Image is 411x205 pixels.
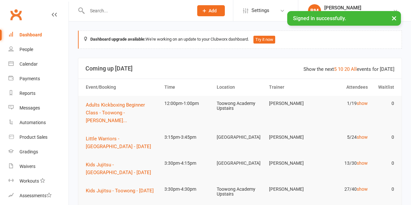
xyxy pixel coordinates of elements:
td: 1/19 [318,96,371,111]
td: Toowong Academy Upstairs [214,96,266,116]
span: Settings [251,3,269,18]
a: Dashboard [8,28,69,42]
td: Toowong Academy Upstairs [214,182,266,202]
a: Workouts [8,174,69,188]
td: 13/30 [318,156,371,171]
div: Messages [19,105,40,110]
td: [PERSON_NAME] [266,96,318,111]
td: [PERSON_NAME] [266,182,318,197]
a: Reports [8,86,69,101]
td: 12:00pm-1:00pm [161,96,214,111]
div: Waivers [19,164,35,169]
td: 3:15pm-3:45pm [161,130,214,145]
a: show [357,186,368,192]
button: Little Warriors - [GEOGRAPHIC_DATA] - [DATE] [86,135,159,150]
td: [GEOGRAPHIC_DATA] [214,156,266,171]
div: Assessments [19,193,52,198]
div: BM [308,4,321,17]
a: People [8,42,69,57]
a: Clubworx [8,6,24,23]
th: Location [214,79,266,96]
strong: Dashboard upgrade available: [90,37,146,42]
a: 10 [338,66,343,72]
a: Payments [8,71,69,86]
td: 3:30pm-4:30pm [161,182,214,197]
td: 0 [371,182,397,197]
span: Signed in successfully. [293,15,346,21]
th: Trainer [266,79,318,96]
td: [PERSON_NAME] [266,130,318,145]
td: 5/24 [318,130,371,145]
td: 0 [371,130,397,145]
a: Gradings [8,145,69,159]
button: Try it now [253,36,275,44]
a: show [357,101,368,106]
a: Assessments [8,188,69,203]
a: 20 [344,66,350,72]
div: Calendar [19,61,38,67]
span: Kids Jujitsu - Toowong - [DATE] [86,188,154,194]
div: Reports [19,91,35,96]
div: Automations [19,120,46,125]
div: [PERSON_NAME] [324,5,393,11]
span: Kids Jujitsu - [GEOGRAPHIC_DATA] - [DATE] [86,162,151,175]
div: People [19,47,33,52]
a: 5 [334,66,337,72]
div: Martial Arts [GEOGRAPHIC_DATA] [324,11,393,17]
td: 27/40 [318,182,371,197]
div: Gradings [19,149,38,154]
a: show [357,160,368,166]
span: Adults Kickboxing Beginner Class - Toowong - [PERSON_NAME]... [86,102,145,123]
td: 0 [371,96,397,111]
a: Product Sales [8,130,69,145]
span: Add [209,8,217,13]
a: Waivers [8,159,69,174]
button: × [388,11,400,25]
span: Little Warriors - [GEOGRAPHIC_DATA] - [DATE] [86,136,151,149]
button: Adults Kickboxing Beginner Class - Toowong - [PERSON_NAME]... [86,101,159,124]
div: Payments [19,76,40,81]
div: Workouts [19,178,39,184]
th: Time [161,79,214,96]
a: Messages [8,101,69,115]
button: Kids Jujitsu - Toowong - [DATE] [86,187,158,195]
input: Search... [85,6,189,15]
td: 3:30pm-4:15pm [161,156,214,171]
td: [PERSON_NAME] [266,156,318,171]
a: Calendar [8,57,69,71]
div: Show the next events for [DATE] [303,65,394,73]
th: Waitlist [371,79,397,96]
th: Event/Booking [83,79,161,96]
td: [GEOGRAPHIC_DATA] [214,130,266,145]
div: We're working on an update to your Clubworx dashboard. [78,31,402,49]
div: Dashboard [19,32,42,37]
button: Add [197,5,225,16]
h3: Coming up [DATE] [85,65,394,72]
a: All [351,66,357,72]
td: 0 [371,156,397,171]
a: Automations [8,115,69,130]
button: Kids Jujitsu - [GEOGRAPHIC_DATA] - [DATE] [86,161,159,176]
div: Product Sales [19,135,47,140]
th: Attendees [318,79,371,96]
a: show [357,135,368,140]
